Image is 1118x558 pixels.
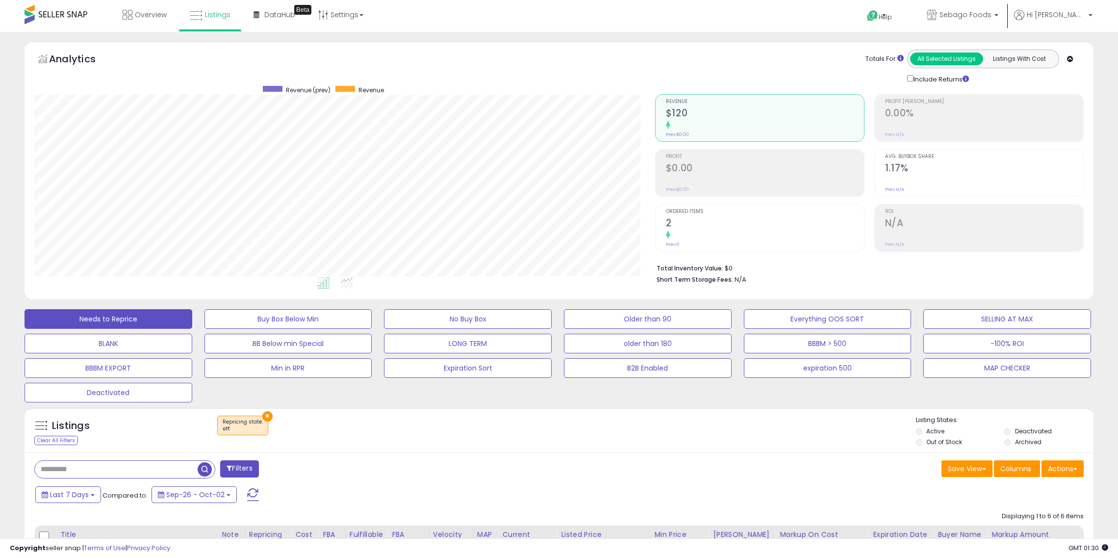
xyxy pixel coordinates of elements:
div: Title [60,530,213,540]
button: All Selected Listings [910,53,983,65]
small: Prev: N/A [885,241,904,247]
span: Revenue [358,86,384,94]
small: Prev: 0 [666,241,680,247]
h2: N/A [885,217,1083,231]
span: Sep-26 - Oct-02 [166,490,225,500]
button: No Buy Box [384,309,552,329]
span: Revenue (prev) [286,86,330,94]
div: seller snap | | [10,544,170,553]
button: Columns [994,460,1040,477]
button: expiration 500 [744,358,912,378]
span: Help [879,13,892,21]
button: Needs to Reprice [25,309,192,329]
div: Markup Amount [991,530,1076,540]
li: $0 [657,262,1076,273]
div: Repricing [249,530,287,540]
div: Totals For [865,54,904,64]
div: Listed Price [561,530,646,540]
div: Current Buybox Price [502,530,553,550]
b: Total Inventory Value: [657,264,723,272]
small: Prev: $0.00 [666,186,689,192]
span: DataHub [264,10,295,20]
button: Listings With Cost [983,53,1056,65]
button: Last 7 Days [35,486,101,503]
button: Buy Box Below Min [204,309,372,329]
div: off [223,425,263,432]
button: SELLING AT MAX [923,309,1091,329]
div: Tooltip anchor [294,5,311,15]
h2: 0.00% [885,107,1083,121]
a: Hi [PERSON_NAME] [1014,10,1093,32]
label: Deactivated [1015,427,1052,435]
span: Ordered Items [666,209,864,214]
div: [PERSON_NAME] [713,530,771,540]
button: LONG TERM [384,334,552,353]
span: Profit [666,154,864,159]
div: Velocity Last 7d [433,530,469,550]
span: Columns [1000,464,1031,474]
div: Fulfillable Quantity [350,530,383,550]
span: ROI [885,209,1083,214]
b: Short Term Storage Fees: [657,275,733,284]
div: Buyer Name [938,530,983,540]
span: Hi [PERSON_NAME] [1027,10,1086,20]
h2: 1.17% [885,162,1083,176]
h5: Analytics [49,52,115,68]
button: Sep-26 - Oct-02 [152,486,237,503]
button: Older than 90 [564,309,732,329]
div: MAP [477,530,494,540]
p: Listing States: [916,416,1094,425]
button: BBBM > 500 [744,334,912,353]
span: N/A [735,275,746,284]
button: Save View [941,460,992,477]
button: × [262,411,273,422]
h2: 2 [666,217,864,231]
span: Revenue [666,99,864,105]
a: Help [859,2,911,32]
div: Min Price [654,530,705,540]
a: Privacy Policy [127,543,170,553]
span: Overview [135,10,167,20]
small: Prev: N/A [885,132,904,137]
div: Expiration Date [873,530,929,540]
h5: Listings [52,419,90,433]
button: older than 180 [564,334,732,353]
button: Min in RPR [204,358,372,378]
h2: $120 [666,107,864,121]
label: Out of Stock [926,438,962,446]
small: Prev: N/A [885,186,904,192]
span: Compared to: [102,491,148,500]
button: Everything OOS SORT [744,309,912,329]
button: MAP CHECKER [923,358,1091,378]
div: Clear All Filters [34,436,78,445]
span: Last 7 Days [50,490,89,500]
button: Expiration Sort [384,358,552,378]
span: Profit [PERSON_NAME] [885,99,1083,105]
div: Displaying 1 to 6 of 6 items [1002,512,1084,521]
h2: $0.00 [666,162,864,176]
i: Get Help [866,10,879,22]
span: 2025-10-10 01:30 GMT [1068,543,1108,553]
strong: Copyright [10,543,46,553]
button: B2B Enabled [564,358,732,378]
label: Archived [1015,438,1042,446]
button: Deactivated [25,383,192,402]
div: Include Returns [900,73,981,84]
button: BLANK [25,334,192,353]
span: Repricing state : [223,418,263,433]
button: BBBM EXPORT [25,358,192,378]
span: Sebago Foods [940,10,991,20]
div: Cost [295,530,314,540]
span: Listings [205,10,230,20]
div: Markup on Cost [780,530,864,540]
label: Active [926,427,944,435]
div: Note [222,530,241,540]
button: BB Below min Special [204,334,372,353]
a: Terms of Use [84,543,126,553]
button: Filters [220,460,258,478]
button: Actions [1042,460,1084,477]
small: Prev: $0.00 [666,132,689,137]
button: -100% ROI [923,334,1091,353]
span: Avg. Buybox Share [885,154,1083,159]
